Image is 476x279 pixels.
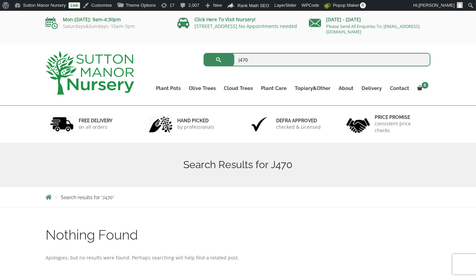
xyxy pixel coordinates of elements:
[326,23,420,35] a: Please Send All Enquiries To: [EMAIL_ADDRESS][DOMAIN_NAME]
[46,254,430,262] p: Apologies, but no results were found. Perhaps searching will help find a related post.
[422,82,428,89] span: 6
[50,116,74,133] img: 1.jpg
[309,15,430,24] p: [DATE] - [DATE]
[413,84,430,93] a: 6
[46,15,167,24] p: Mon-[DATE]: 9am-4:30pm
[375,114,426,120] h6: Price promise
[46,159,430,171] h1: Search Results for J470
[204,53,431,66] input: Search...
[375,120,426,134] p: consistent price checks
[194,16,256,23] a: Click Here To Visit Nursery!
[185,84,220,93] a: Olive Trees
[335,84,358,93] a: About
[61,195,114,200] span: Search results for “J470”
[419,3,455,8] span: [PERSON_NAME]
[152,84,185,93] a: Plant Pots
[346,114,370,134] img: 4.jpg
[79,124,112,130] p: on all orders
[360,2,366,8] span: 0
[194,23,297,29] a: [STREET_ADDRESS] No Appointments needed
[358,84,386,93] a: Delivery
[46,51,134,95] img: logo
[149,116,173,133] img: 2.jpg
[46,24,167,29] p: Saturdays&Sundays: 10am-3pm
[46,194,430,200] nav: Breadcrumbs
[238,3,269,8] span: Rank Math SEO
[178,118,215,124] h6: hand picked
[276,118,321,124] h6: Defra approved
[79,118,112,124] h6: FREE DELIVERY
[276,124,321,130] p: checked & Licensed
[291,84,335,93] a: Topiary&Other
[247,116,271,133] img: 3.jpg
[220,84,257,93] a: Cloud Trees
[178,124,215,130] p: by professionals
[46,228,430,242] h1: Nothing Found
[69,2,80,8] a: Live
[386,84,413,93] a: Contact
[257,84,291,93] a: Plant Care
